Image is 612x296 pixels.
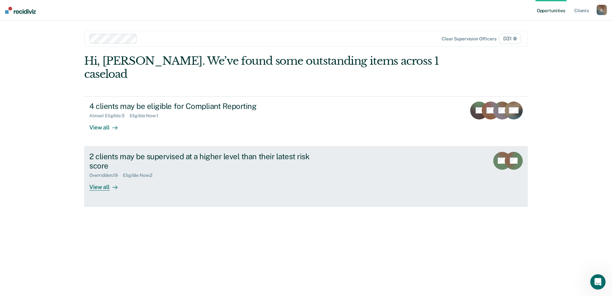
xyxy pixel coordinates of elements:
[5,7,36,14] img: Recidiviz
[442,36,496,42] div: Clear supervision officers
[89,119,125,131] div: View all
[130,113,164,119] div: Eligible Now : 1
[89,113,130,119] div: Almost Eligible : 3
[89,102,314,111] div: 4 clients may be eligible for Compliant Reporting
[597,5,607,15] div: J L
[123,173,157,178] div: Eligible Now : 2
[89,173,123,178] div: Overridden : 19
[89,178,125,191] div: View all
[84,147,528,206] a: 2 clients may be supervised at a higher level than their latest risk scoreOverridden:19Eligible N...
[597,5,607,15] button: JL
[84,96,528,147] a: 4 clients may be eligible for Compliant ReportingAlmost Eligible:3Eligible Now:1View all
[89,152,314,170] div: 2 clients may be supervised at a higher level than their latest risk score
[84,54,439,81] div: Hi, [PERSON_NAME]. We’ve found some outstanding items across 1 caseload
[590,274,606,290] iframe: Intercom live chat
[499,34,521,44] span: D31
